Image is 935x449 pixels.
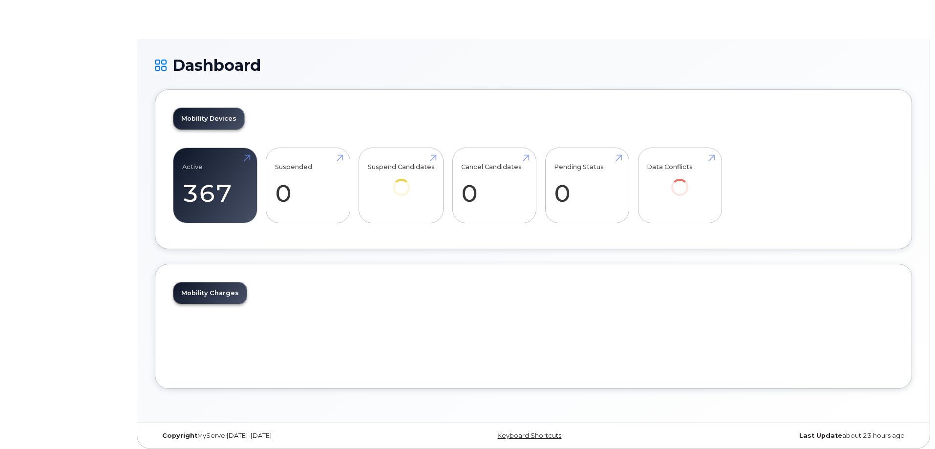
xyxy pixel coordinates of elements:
strong: Last Update [799,432,842,439]
a: Data Conflicts [647,153,713,210]
a: Pending Status 0 [554,153,620,218]
a: Active 367 [182,153,248,218]
a: Mobility Charges [173,282,247,304]
a: Cancel Candidates 0 [461,153,527,218]
div: about 23 hours ago [659,432,912,440]
div: MyServe [DATE]–[DATE] [155,432,407,440]
a: Suspended 0 [275,153,341,218]
h1: Dashboard [155,57,912,74]
strong: Copyright [162,432,197,439]
a: Suspend Candidates [368,153,435,210]
a: Keyboard Shortcuts [497,432,561,439]
a: Mobility Devices [173,108,244,129]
